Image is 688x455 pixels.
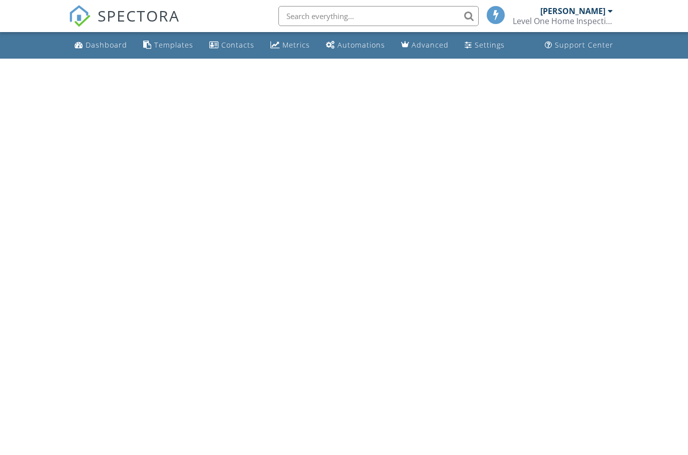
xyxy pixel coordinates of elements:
[337,40,385,50] div: Automations
[71,36,131,55] a: Dashboard
[266,36,314,55] a: Metrics
[154,40,193,50] div: Templates
[397,36,453,55] a: Advanced
[475,40,505,50] div: Settings
[86,40,127,50] div: Dashboard
[69,5,91,27] img: The Best Home Inspection Software - Spectora
[221,40,254,50] div: Contacts
[555,40,613,50] div: Support Center
[540,6,605,16] div: [PERSON_NAME]
[282,40,310,50] div: Metrics
[513,16,613,26] div: Level One Home Inspection
[278,6,479,26] input: Search everything...
[461,36,509,55] a: Settings
[205,36,258,55] a: Contacts
[139,36,197,55] a: Templates
[541,36,617,55] a: Support Center
[98,5,180,26] span: SPECTORA
[322,36,389,55] a: Automations (Basic)
[412,40,449,50] div: Advanced
[69,14,180,35] a: SPECTORA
